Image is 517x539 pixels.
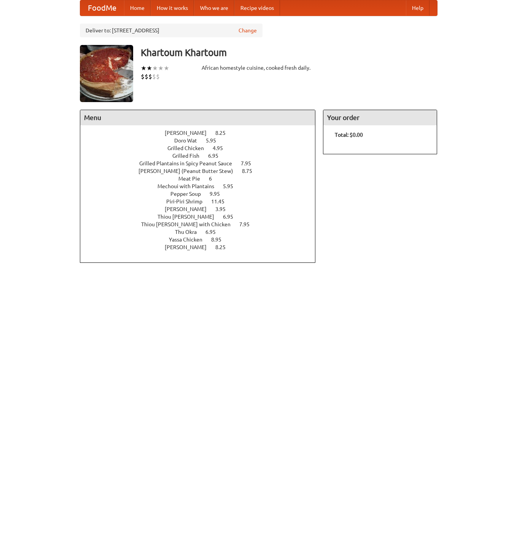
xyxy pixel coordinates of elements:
h3: Khartoum Khartoum [141,45,437,60]
span: Thiou [PERSON_NAME] with Chicken [141,221,238,227]
span: 11.45 [211,198,232,205]
li: ★ [141,64,146,72]
li: $ [152,72,156,81]
span: 6 [209,176,220,182]
span: Thiou [PERSON_NAME] [157,214,222,220]
a: [PERSON_NAME] 3.95 [165,206,240,212]
a: Home [124,0,151,16]
span: 8.25 [215,244,233,250]
span: 6.95 [223,214,241,220]
div: Deliver to: [STREET_ADDRESS] [80,24,262,37]
span: Grilled Chicken [167,145,212,151]
span: [PERSON_NAME] [165,244,214,250]
a: Thiou [PERSON_NAME] 6.95 [157,214,247,220]
span: Pepper Soup [170,191,208,197]
a: Thu Okra 6.95 [175,229,230,235]
a: Help [406,0,430,16]
a: [PERSON_NAME] 8.25 [165,130,240,136]
span: 5.95 [223,183,241,189]
span: 8.25 [215,130,233,136]
span: [PERSON_NAME] [165,206,214,212]
span: [PERSON_NAME] [165,130,214,136]
span: 4.95 [213,145,231,151]
span: Grilled Fish [172,153,207,159]
a: Grilled Plantains in Spicy Peanut Sauce 7.95 [139,160,265,166]
span: 7.95 [241,160,259,166]
h4: Menu [80,110,315,125]
span: [PERSON_NAME] (Peanut Butter Stew) [138,168,241,174]
span: Doro Wat [174,138,205,144]
span: 7.95 [239,221,257,227]
li: ★ [164,64,169,72]
li: $ [141,72,145,81]
li: $ [148,72,152,81]
a: Who we are [194,0,234,16]
span: 8.75 [242,168,260,174]
span: 3.95 [215,206,233,212]
a: Doro Wat 5.95 [174,138,230,144]
li: ★ [158,64,164,72]
span: 6.95 [208,153,226,159]
a: [PERSON_NAME] (Peanut Butter Stew) 8.75 [138,168,266,174]
a: Meat Pie 6 [178,176,226,182]
span: Piri-Piri Shrimp [166,198,210,205]
a: Change [239,27,257,34]
li: $ [156,72,160,81]
img: angular.jpg [80,45,133,102]
a: Grilled Fish 6.95 [172,153,232,159]
li: ★ [152,64,158,72]
span: 6.95 [205,229,223,235]
a: Grilled Chicken 4.95 [167,145,237,151]
a: FoodMe [80,0,124,16]
b: Total: $0.00 [335,132,363,138]
span: 8.95 [211,237,229,243]
span: 5.95 [206,138,224,144]
a: [PERSON_NAME] 8.25 [165,244,240,250]
a: Recipe videos [234,0,280,16]
li: $ [145,72,148,81]
a: How it works [151,0,194,16]
a: Thiou [PERSON_NAME] with Chicken 7.95 [141,221,264,227]
span: Grilled Plantains in Spicy Peanut Sauce [139,160,240,166]
a: Yassa Chicken 8.95 [169,237,235,243]
span: Yassa Chicken [169,237,210,243]
span: Meat Pie [178,176,208,182]
a: Piri-Piri Shrimp 11.45 [166,198,239,205]
div: African homestyle cuisine, cooked fresh daily. [202,64,316,72]
span: Thu Okra [175,229,204,235]
li: ★ [146,64,152,72]
h4: Your order [323,110,437,125]
span: 9.95 [210,191,227,197]
span: Mechoui with Plantains [157,183,222,189]
a: Pepper Soup 9.95 [170,191,234,197]
a: Mechoui with Plantains 5.95 [157,183,247,189]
